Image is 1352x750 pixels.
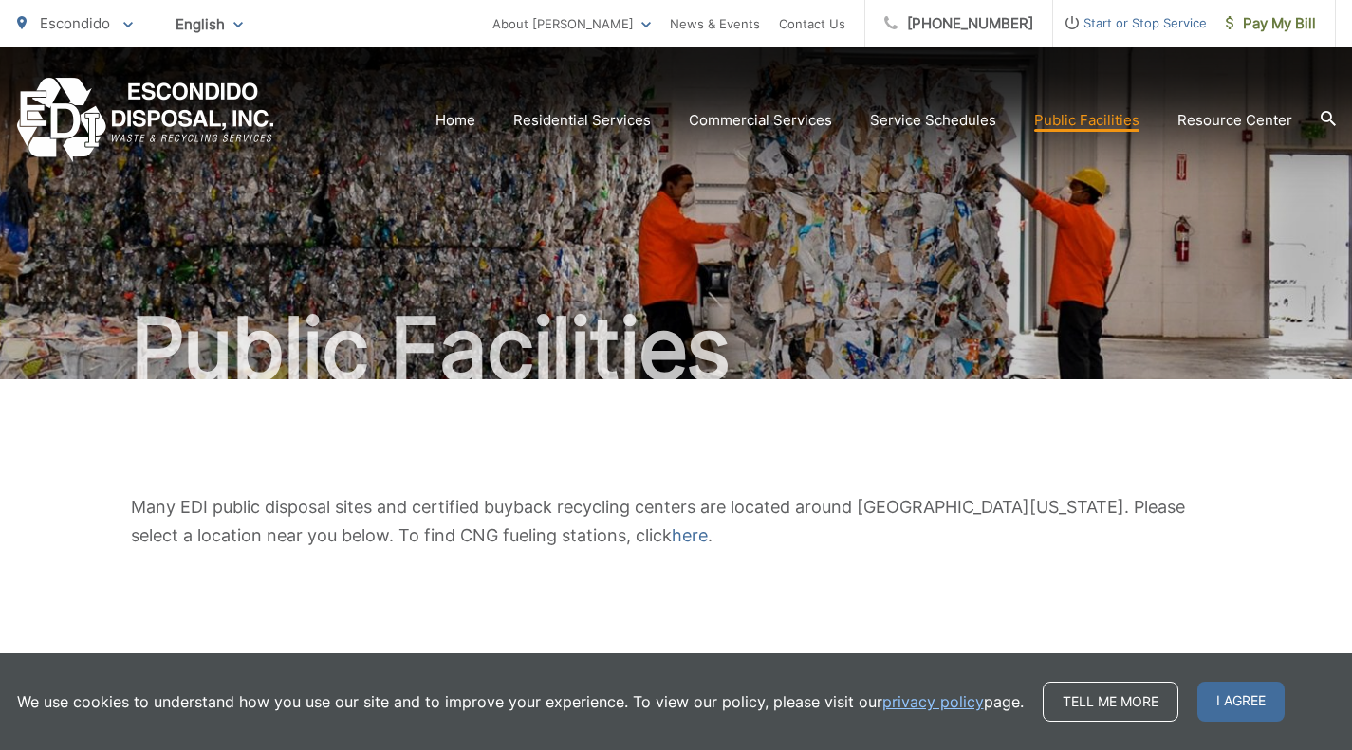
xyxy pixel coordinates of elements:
a: Public Facilities [1034,109,1139,132]
a: Tell me more [1043,682,1178,722]
a: About [PERSON_NAME] [492,12,651,35]
span: I agree [1197,682,1285,722]
span: Escondido [40,14,110,32]
a: EDCD logo. Return to the homepage. [17,78,274,162]
a: Resource Center [1177,109,1292,132]
a: Contact Us [779,12,845,35]
a: Residential Services [513,109,651,132]
a: News & Events [670,12,760,35]
span: English [161,8,257,41]
a: Home [435,109,475,132]
p: We use cookies to understand how you use our site and to improve your experience. To view our pol... [17,690,1024,713]
h1: Public Facilities [17,302,1336,396]
a: privacy policy [882,690,984,713]
a: here [672,521,708,550]
span: Many EDI public disposal sites and certified buyback recycling centers are located around [GEOGRA... [131,497,1185,545]
span: Pay My Bill [1226,12,1316,35]
a: Service Schedules [870,109,996,132]
a: Commercial Services [689,109,832,132]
